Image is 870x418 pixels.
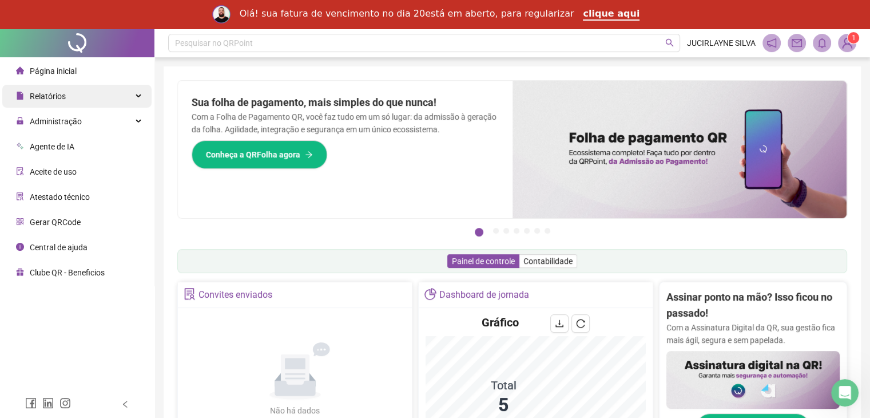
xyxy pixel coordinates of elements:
p: Com a Folha de Pagamento QR, você faz tudo em um só lugar: da admissão à geração da folha. Agilid... [192,111,499,136]
span: 1 [852,34,856,42]
span: facebook [25,397,37,409]
iframe: Intercom live chat [831,379,859,407]
span: lock [16,117,24,125]
div: Olá! sua fatura de vencimento no dia 20está em aberto, para regularizar [240,8,574,19]
sup: Atualize o seu contato no menu Meus Dados [848,32,859,44]
h2: Sua folha de pagamento, mais simples do que nunca! [192,94,499,111]
span: file [16,92,24,100]
span: search [665,38,674,47]
img: banner%2F8d14a306-6205-4263-8e5b-06e9a85ad873.png [513,81,847,218]
span: Aceite de uso [30,167,77,176]
span: solution [184,288,196,300]
span: reload [576,319,585,328]
button: 6 [534,228,540,234]
h2: Assinar ponto na mão? Isso ficou no passado! [666,289,840,322]
button: 1 [475,228,483,236]
div: Não há dados [243,404,348,417]
p: Com a Assinatura Digital da QR, sua gestão fica mais ágil, segura e sem papelada. [666,321,840,346]
button: 3 [503,228,509,234]
span: download [555,319,564,328]
h4: Gráfico [482,314,519,330]
span: Agente de IA [30,142,74,151]
span: home [16,66,24,74]
span: left [121,400,129,408]
span: qrcode [16,218,24,226]
span: gift [16,268,24,276]
span: Relatórios [30,92,66,101]
span: JUCIRLAYNE SILVA [687,37,756,49]
span: bell [817,38,827,48]
a: clique aqui [583,8,639,21]
span: Gerar QRCode [30,218,81,227]
span: linkedin [42,397,54,409]
span: Central de ajuda [30,243,88,252]
span: mail [792,38,802,48]
span: solution [16,192,24,200]
span: Atestado técnico [30,192,90,202]
span: notification [766,38,777,48]
span: instagram [59,397,71,409]
span: Painel de controle [452,257,515,266]
button: 7 [545,228,550,234]
div: Dashboard de jornada [439,285,529,305]
span: pie-chart [424,288,436,300]
span: arrow-right [305,151,313,159]
span: Clube QR - Beneficios [30,268,105,277]
span: Conheça a QRFolha agora [206,148,300,161]
span: Contabilidade [523,257,573,266]
span: Administração [30,117,82,126]
img: banner%2F02c71560-61a6-44d4-94b9-c8ab97240462.png [666,351,840,409]
button: 4 [514,228,519,234]
img: Profile image for Rodolfo [212,5,231,23]
img: 94867 [839,34,856,52]
div: Convites enviados [198,285,272,305]
button: 2 [493,228,499,234]
button: Conheça a QRFolha agora [192,140,327,169]
span: info-circle [16,243,24,251]
span: Página inicial [30,66,77,76]
span: audit [16,167,24,175]
button: 5 [524,228,530,234]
